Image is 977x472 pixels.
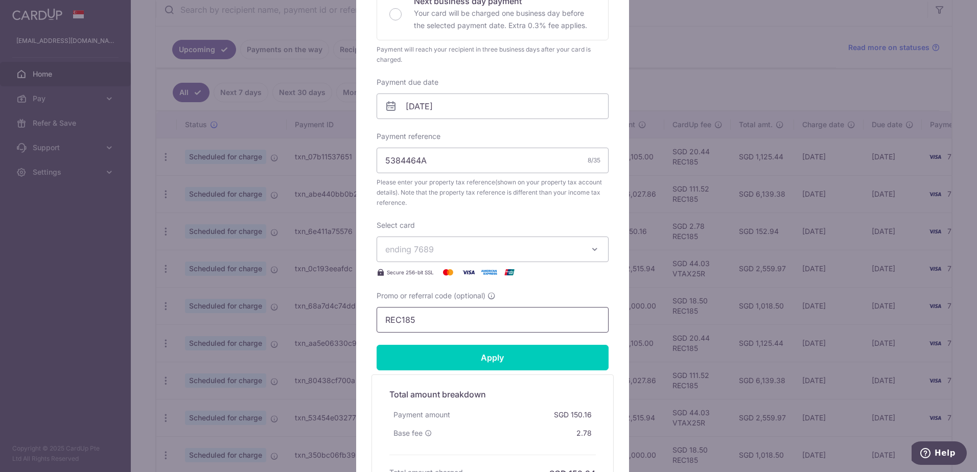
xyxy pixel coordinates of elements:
span: ending 7689 [385,244,434,254]
img: American Express [479,266,499,278]
span: Secure 256-bit SSL [387,268,434,276]
iframe: Opens a widget where you can find more information [912,441,967,467]
h5: Total amount breakdown [389,388,596,400]
button: ending 7689 [377,237,609,262]
img: UnionPay [499,266,520,278]
img: Mastercard [438,266,458,278]
span: Please enter your property tax reference(shown on your property tax account details). Note that t... [377,177,609,208]
p: Your card will be charged one business day before the selected payment date. Extra 0.3% fee applies. [414,7,596,32]
div: Payment amount [389,406,454,424]
input: DD / MM / YYYY [377,93,609,119]
div: 8/35 [588,155,600,166]
div: SGD 150.16 [550,406,596,424]
input: Apply [377,345,609,370]
div: 2.78 [572,424,596,442]
div: Payment will reach your recipient in three business days after your card is charged. [377,44,609,65]
label: Payment reference [377,131,440,141]
span: Base fee [393,428,423,438]
label: Payment due date [377,77,438,87]
img: Visa [458,266,479,278]
label: Select card [377,220,415,230]
span: Promo or referral code (optional) [377,291,485,301]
